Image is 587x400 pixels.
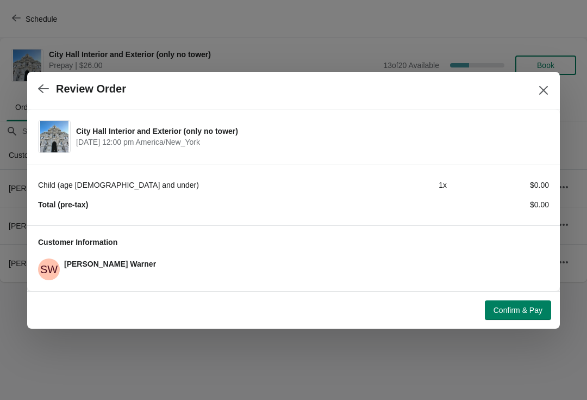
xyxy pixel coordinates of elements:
strong: Total (pre-tax) [38,200,88,209]
h2: Review Order [56,83,126,95]
span: [DATE] 12:00 pm America/New_York [76,137,544,147]
img: City Hall Interior and Exterior (only no tower) | | August 21 | 12:00 pm America/New_York [40,121,69,152]
span: Confirm & Pay [494,306,542,315]
div: 1 x [345,180,447,190]
text: SW [40,263,58,275]
span: City Hall Interior and Exterior (only no tower) [76,126,544,137]
span: Samuel H. [38,259,60,280]
div: $0.00 [447,199,549,210]
span: [PERSON_NAME] Warner [64,260,156,268]
button: Close [534,81,553,100]
button: Confirm & Pay [485,300,551,320]
div: Child (age [DEMOGRAPHIC_DATA] and under) [38,180,345,190]
span: Customer Information [38,238,117,247]
div: $0.00 [447,180,549,190]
